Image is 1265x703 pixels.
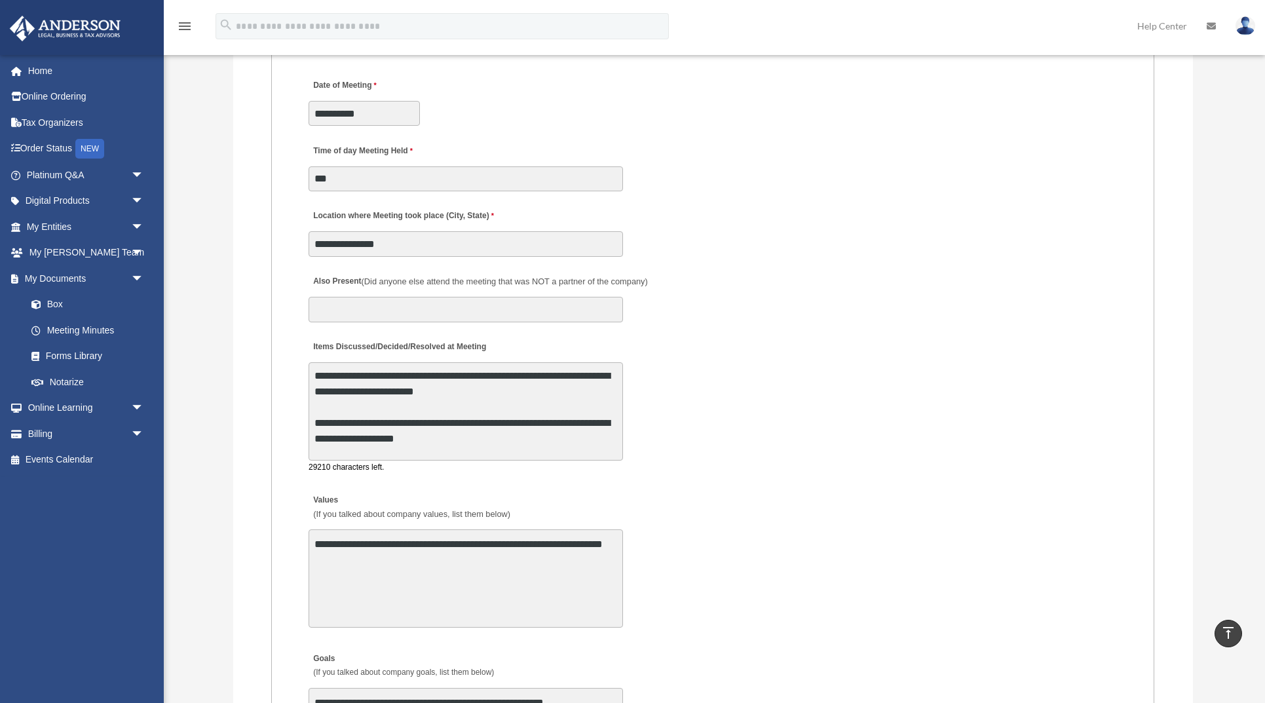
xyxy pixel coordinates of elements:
[309,273,651,291] label: Also Present
[9,447,164,473] a: Events Calendar
[309,142,433,160] label: Time of day Meeting Held
[1236,16,1255,35] img: User Pic
[131,395,157,422] span: arrow_drop_down
[6,16,124,41] img: Anderson Advisors Platinum Portal
[131,188,157,215] span: arrow_drop_down
[9,58,164,84] a: Home
[9,421,164,447] a: Billingarrow_drop_down
[9,188,164,214] a: Digital Productsarrow_drop_down
[9,265,164,292] a: My Documentsarrow_drop_down
[131,240,157,267] span: arrow_drop_down
[9,395,164,421] a: Online Learningarrow_drop_down
[9,109,164,136] a: Tax Organizers
[313,668,494,677] span: (If you talked about company goals, list them below)
[177,18,193,34] i: menu
[309,77,433,95] label: Date of Meeting
[131,214,157,240] span: arrow_drop_down
[9,136,164,162] a: Order StatusNEW
[18,317,157,343] a: Meeting Minutes
[219,18,233,32] i: search
[131,265,157,292] span: arrow_drop_down
[9,84,164,110] a: Online Ordering
[309,208,497,225] label: Location where Meeting took place (City, State)
[362,276,648,286] span: (Did anyone else attend the meeting that was NOT a partner of the company)
[1220,625,1236,641] i: vertical_align_top
[9,162,164,188] a: Platinum Q&Aarrow_drop_down
[131,421,157,447] span: arrow_drop_down
[18,369,164,395] a: Notarize
[1215,620,1242,647] a: vertical_align_top
[177,23,193,34] a: menu
[9,214,164,240] a: My Entitiesarrow_drop_down
[131,162,157,189] span: arrow_drop_down
[18,343,164,370] a: Forms Library
[309,492,514,523] label: Values
[309,461,623,474] div: 29210 characters left.
[75,139,104,159] div: NEW
[309,339,489,356] label: Items Discussed/Decided/Resolved at Meeting
[309,650,497,681] label: Goals
[313,509,510,519] span: (If you talked about company values, list them below)
[18,292,164,318] a: Box
[9,240,164,266] a: My [PERSON_NAME] Teamarrow_drop_down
